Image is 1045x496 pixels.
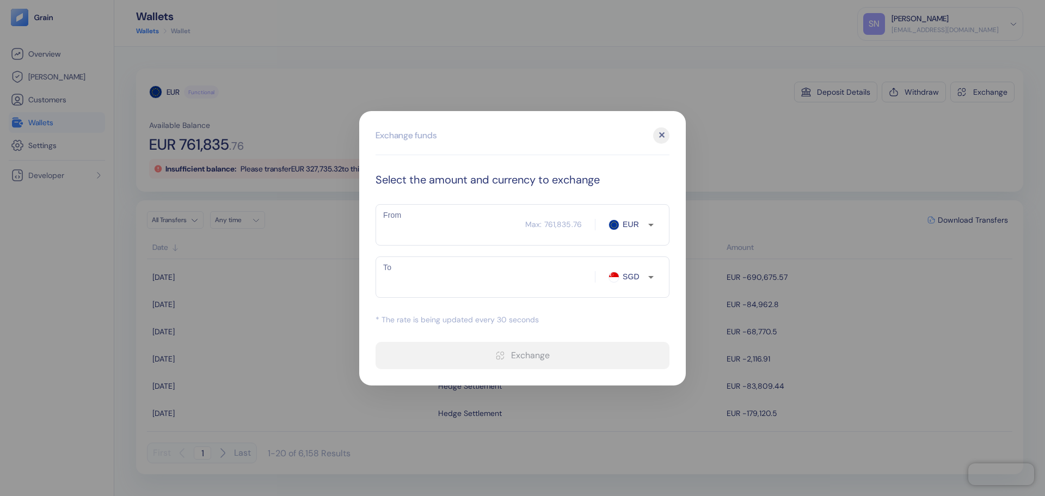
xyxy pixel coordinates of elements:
[376,129,437,142] div: Exchange funds
[653,127,669,144] div: ✕
[376,172,669,188] div: Select the amount and currency to exchange
[376,314,669,326] div: * The rate is being updated every 30 seconds
[643,217,659,232] button: Open
[525,219,582,230] div: Max: 761,835.76
[643,270,659,285] button: Open
[968,463,1034,485] iframe: Chatra live chat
